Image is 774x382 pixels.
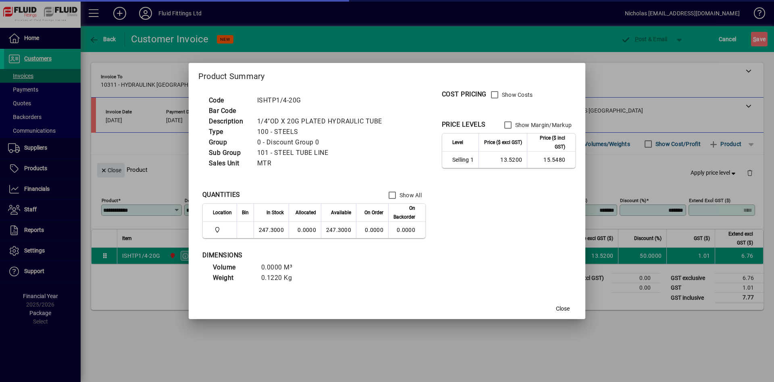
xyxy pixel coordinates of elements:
span: Location [213,208,232,217]
td: 0.0000 M³ [257,262,306,273]
td: 0.0000 [388,222,425,238]
td: ISHTP1/4-20G [253,95,392,106]
span: Allocated [295,208,316,217]
div: PRICE LEVELS [442,120,486,129]
button: Close [550,301,576,316]
span: On Backorder [393,204,415,221]
td: Sub Group [205,148,253,158]
td: 1/4"OD X 20G PLATED HYDRAULIC TUBE [253,116,392,127]
td: 247.3000 [254,222,289,238]
td: 0 - Discount Group 0 [253,137,392,148]
span: Available [331,208,351,217]
td: 101 - STEEL TUBE LINE [253,148,392,158]
td: Code [205,95,253,106]
span: On Order [364,208,383,217]
td: 0.1220 Kg [257,273,306,283]
td: Description [205,116,253,127]
td: Bar Code [205,106,253,116]
span: In Stock [266,208,284,217]
td: Sales Unit [205,158,253,169]
span: 0.0000 [365,227,383,233]
span: Selling 1 [452,156,474,164]
td: Weight [209,273,257,283]
td: Volume [209,262,257,273]
h2: Product Summary [189,63,585,86]
td: 247.3000 [321,222,356,238]
span: Level [452,138,463,147]
span: Price ($ excl GST) [484,138,522,147]
td: Group [205,137,253,148]
div: QUANTITIES [202,190,240,200]
span: Bin [242,208,249,217]
td: Type [205,127,253,137]
td: 13.5200 [479,152,527,168]
div: COST PRICING [442,90,487,99]
td: MTR [253,158,392,169]
div: DIMENSIONS [202,250,404,260]
span: Close [556,305,570,313]
td: 0.0000 [289,222,321,238]
span: Price ($ incl GST) [532,134,565,151]
label: Show All [398,191,422,199]
label: Show Costs [500,91,533,99]
td: 15.5480 [527,152,575,168]
td: 100 - STEELS [253,127,392,137]
label: Show Margin/Markup [514,121,572,129]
